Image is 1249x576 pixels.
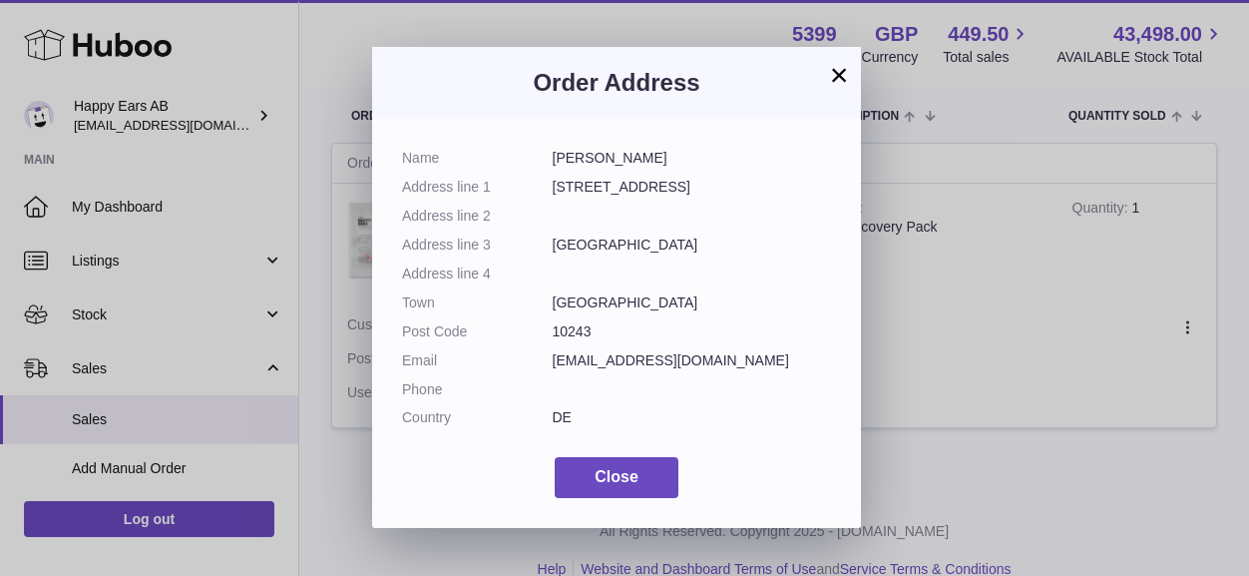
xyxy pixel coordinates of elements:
dt: Phone [402,380,553,399]
dd: [GEOGRAPHIC_DATA] [553,236,832,255]
h3: Order Address [402,67,831,99]
dt: Town [402,293,553,312]
dt: Address line 2 [402,207,553,226]
dt: Name [402,149,553,168]
dd: [GEOGRAPHIC_DATA] [553,293,832,312]
dd: 10243 [553,322,832,341]
dt: Country [402,408,553,427]
span: Close [595,468,638,485]
dt: Address line 4 [402,265,553,284]
dd: [STREET_ADDRESS] [553,178,832,197]
dt: Post Code [402,322,553,341]
dd: [PERSON_NAME] [553,149,832,168]
button: × [827,63,851,87]
dd: DE [553,408,832,427]
dt: Address line 1 [402,178,553,197]
dt: Address line 3 [402,236,553,255]
button: Close [555,457,678,498]
dd: [EMAIL_ADDRESS][DOMAIN_NAME] [553,351,832,370]
dt: Email [402,351,553,370]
